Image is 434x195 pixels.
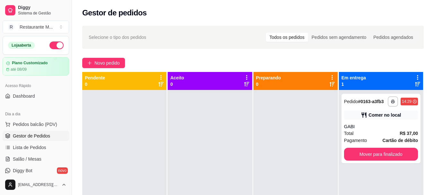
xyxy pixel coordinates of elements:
span: Salão / Mesas [13,156,41,162]
a: Salão / Mesas [3,154,69,164]
div: Dia a dia [3,109,69,119]
button: Pedidos balcão (PDV) [3,119,69,129]
button: Novo pedido [82,58,125,68]
div: 14:29 [402,99,412,104]
p: Preparando [256,75,281,81]
span: Dashboard [13,93,35,99]
button: Alterar Status [49,41,64,49]
span: Selecione o tipo dos pedidos [89,34,146,41]
strong: Cartão de débito [383,138,418,143]
span: Diggy [18,5,66,11]
button: Select a team [3,21,69,33]
a: Diggy Botnovo [3,165,69,176]
p: 0 [85,81,105,87]
div: Loja aberta [8,42,35,49]
p: 1 [341,81,366,87]
strong: R$ 37,00 [400,131,418,136]
div: Todos os pedidos [266,33,308,42]
div: Pedidos agendados [370,33,417,42]
span: Gestor de Pedidos [13,133,50,139]
span: plus [87,61,92,65]
h2: Gestor de pedidos [82,8,147,18]
span: Pedido [344,99,358,104]
span: Total [344,130,354,137]
span: R [8,24,14,30]
p: Aceito [170,75,184,81]
button: [EMAIL_ADDRESS][DOMAIN_NAME] [3,177,69,192]
strong: # 0163-a3fb3 [358,99,384,104]
a: Lista de Pedidos [3,142,69,153]
article: até 08/09 [11,67,27,72]
a: Plano Customizadoaté 08/09 [3,57,69,75]
button: Mover para finalizado [344,148,418,161]
p: Em entrega [341,75,366,81]
span: Pedidos balcão (PDV) [13,121,57,128]
span: Sistema de Gestão [18,11,66,16]
a: DiggySistema de Gestão [3,3,69,18]
span: Novo pedido [94,59,120,66]
span: Pagamento [344,137,367,144]
div: Restaurante M ... [20,24,53,30]
span: [EMAIL_ADDRESS][DOMAIN_NAME] [18,182,59,187]
span: Lista de Pedidos [13,144,46,151]
div: Pedidos sem agendamento [308,33,370,42]
div: GABI [344,123,418,130]
article: Plano Customizado [12,61,48,66]
p: Pendente [85,75,105,81]
div: Acesso Rápido [3,81,69,91]
span: Diggy Bot [13,167,32,174]
p: 0 [256,81,281,87]
a: Gestor de Pedidos [3,131,69,141]
div: Comer no local [368,112,401,118]
a: Dashboard [3,91,69,101]
p: 0 [170,81,184,87]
